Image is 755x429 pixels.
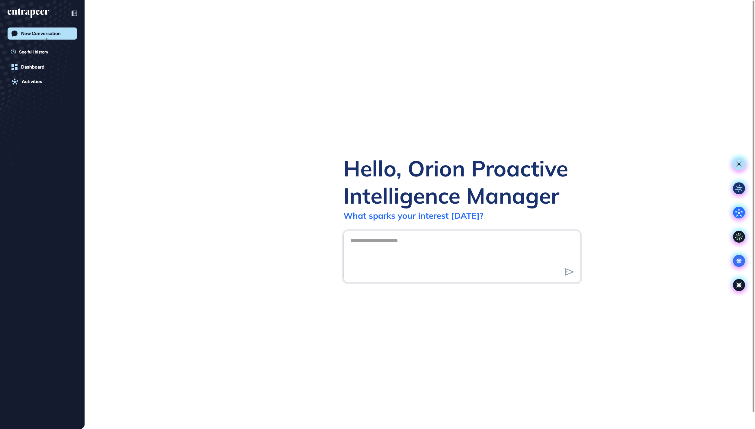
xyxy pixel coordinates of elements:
[8,76,77,88] a: Activities
[8,8,49,18] div: entrapeer-logo
[21,31,61,36] div: New Conversation
[8,61,77,73] a: Dashboard
[343,155,581,209] div: Hello, Orion Proactive Intelligence Manager
[22,79,42,84] div: Activities
[21,64,44,70] div: Dashboard
[8,27,77,40] a: New Conversation
[343,210,484,221] div: What sparks your interest [DATE]?
[11,49,77,55] a: See full history
[19,49,48,55] span: See full history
